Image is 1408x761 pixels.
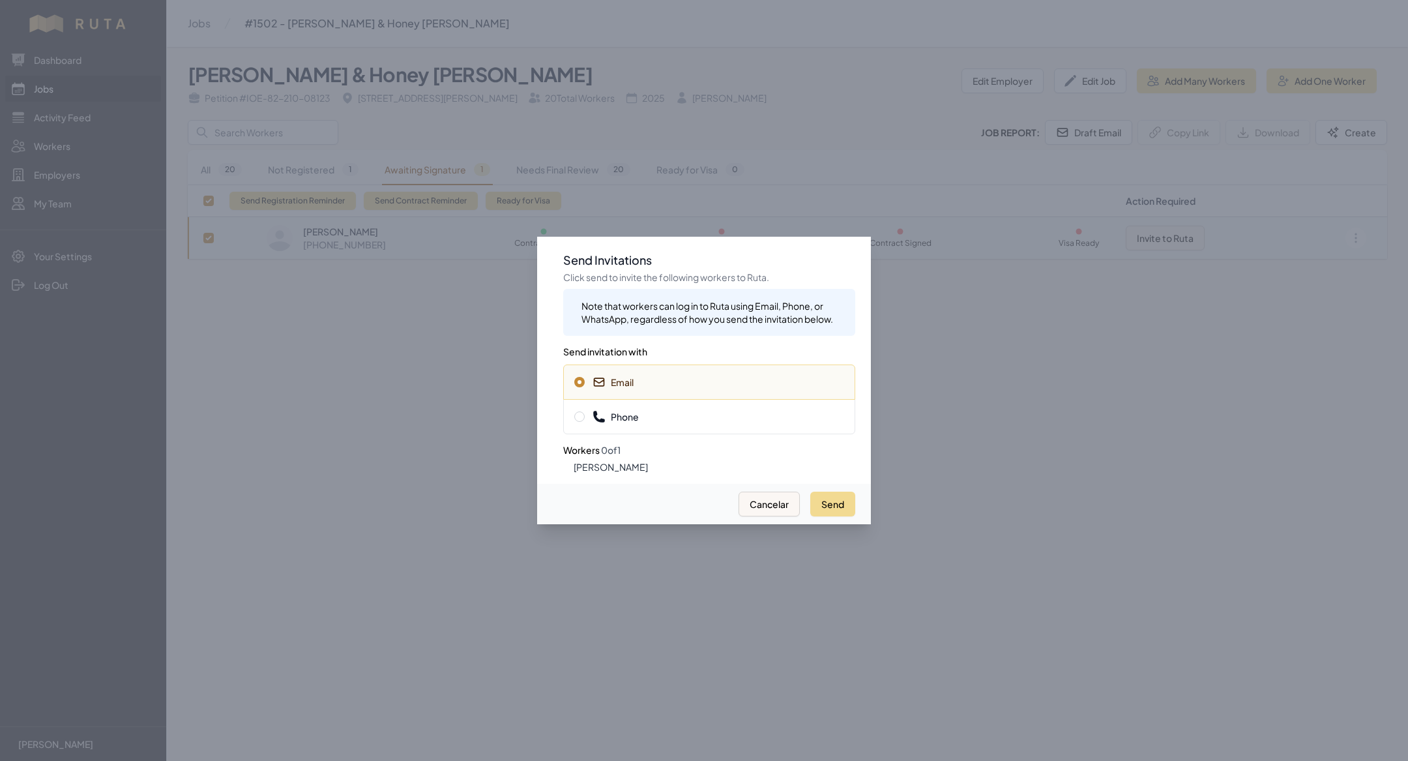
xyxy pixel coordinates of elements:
[581,299,845,325] div: Note that workers can log in to Ruta using Email, Phone, or WhatsApp, regardless of how you send ...
[593,410,639,423] span: Phone
[563,271,855,284] p: Click send to invite the following workers to Ruta.
[563,434,855,458] h3: Workers
[810,492,855,516] button: Send
[563,252,855,268] h3: Send Invitations
[593,376,634,389] span: Email
[563,336,855,359] h3: Send invitation with
[739,492,800,516] button: Cancelar
[574,460,855,473] li: [PERSON_NAME]
[601,444,621,456] span: 0 of 1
